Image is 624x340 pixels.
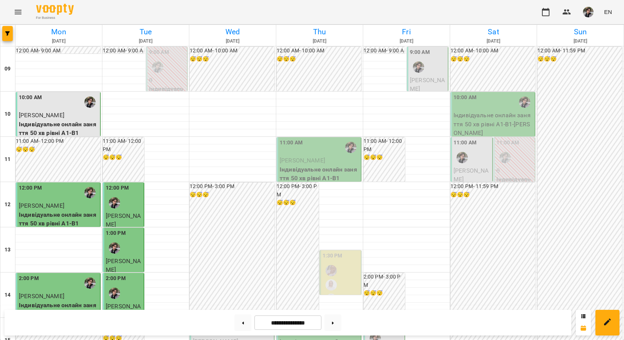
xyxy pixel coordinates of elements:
[19,210,99,228] p: Індивідуальне онлайн заняття 50 хв рівні А1-В1
[149,84,186,138] p: Індивідуальне онлайн заняття 50 хв рівні А1-В1 ([PERSON_NAME])
[410,77,445,93] span: [PERSON_NAME]
[496,175,534,228] p: Індивідуальне онлайн заняття 50 хв рівні А1-В1 ([PERSON_NAME] )
[277,182,319,199] h6: 12:00 PM - 3:00 PM
[106,303,141,319] span: [PERSON_NAME]
[84,187,96,198] img: Микита
[364,289,405,297] h6: 😴😴😴
[454,111,533,138] p: Індивідуальне онлайн заняття 50 хв рівні А1-В1 - [PERSON_NAME]
[364,137,405,153] h6: 11:00 AM - 12:00 PM
[457,152,468,163] img: Микита
[451,38,536,45] h6: [DATE]
[9,3,27,21] button: Menu
[5,155,11,164] h6: 11
[19,293,64,300] span: [PERSON_NAME]
[364,273,405,289] h6: 2:00 PM - 3:00 PM
[19,112,64,119] span: [PERSON_NAME]
[496,139,519,147] label: 11:00 AM
[109,242,120,254] img: Микита
[149,48,169,57] label: 9:00 AM
[601,5,615,19] button: EN
[364,26,449,38] h6: Fri
[364,153,405,162] h6: 😴😴😴
[364,47,405,63] h6: 12:00 AM - 9:00 AM
[190,26,275,38] h6: Wed
[36,15,74,20] span: For Business
[496,166,534,175] p: 0
[413,61,424,73] div: Микита
[537,55,622,63] h6: 😴😴😴
[190,47,274,55] h6: 12:00 AM - 10:00 AM
[103,137,144,153] h6: 11:00 AM - 12:00 PM
[16,137,100,145] h6: 11:00 AM - 12:00 PM
[109,197,120,208] img: Микита
[538,38,622,45] h6: [DATE]
[277,55,361,63] h6: 😴😴😴
[19,274,39,283] label: 2:00 PM
[410,48,430,57] label: 9:00 AM
[17,38,101,45] h6: [DATE]
[326,265,337,276] div: Абігейл
[84,277,96,289] img: Микита
[604,8,612,16] span: EN
[190,38,275,45] h6: [DATE]
[103,47,144,63] h6: 12:00 AM - 9:00 AM
[450,55,535,63] h6: 😴😴😴
[106,274,126,283] label: 2:00 PM
[345,142,356,153] img: Микита
[454,139,476,147] label: 11:00 AM
[36,4,74,15] img: Voopty Logo
[16,145,100,154] h6: 😴😴😴
[364,38,449,45] h6: [DATE]
[19,202,64,209] span: [PERSON_NAME]
[450,191,535,199] h6: 😴😴😴
[277,47,361,55] h6: 12:00 AM - 10:00 AM
[149,76,186,85] p: 0
[583,7,594,17] img: 3324ceff06b5eb3c0dd68960b867f42f.jpeg
[106,184,129,192] label: 12:00 PM
[537,47,622,55] h6: 12:00 AM - 11:59 PM
[16,47,100,55] h6: 12:00 AM - 9:00 AM
[450,47,535,55] h6: 12:00 AM - 10:00 AM
[326,279,337,291] img: Анастасія
[19,93,42,102] label: 10:00 AM
[109,288,120,299] img: Микита
[538,26,622,38] h6: Sun
[323,252,342,260] label: 1:30 PM
[499,152,511,163] div: Микита
[190,182,274,191] h6: 12:00 PM - 3:00 PM
[277,38,362,45] h6: [DATE]
[326,294,337,305] img: Даніела
[106,212,141,228] span: [PERSON_NAME]
[19,120,99,138] p: Індивідуальне онлайн заняття 50 хв рівні А1-В1
[519,96,530,108] img: Микита
[450,182,535,191] h6: 12:00 PM - 11:59 PM
[103,38,188,45] h6: [DATE]
[17,26,101,38] h6: Mon
[5,110,11,118] h6: 10
[5,246,11,254] h6: 13
[280,165,359,183] p: Індивідуальне онлайн заняття 50 хв рівні А1-В1
[152,61,163,73] div: Микита
[19,184,42,192] label: 12:00 PM
[454,167,489,183] span: [PERSON_NAME]
[454,93,476,102] label: 10:00 AM
[84,96,96,108] img: Микита
[277,199,319,207] h6: 😴😴😴
[190,191,274,199] h6: 😴😴😴
[106,257,141,274] span: [PERSON_NAME]
[5,201,11,209] h6: 12
[103,26,188,38] h6: Tue
[19,301,99,319] p: Індивідуальне онлайн заняття 50 хв рівні А1-В1
[277,26,362,38] h6: Thu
